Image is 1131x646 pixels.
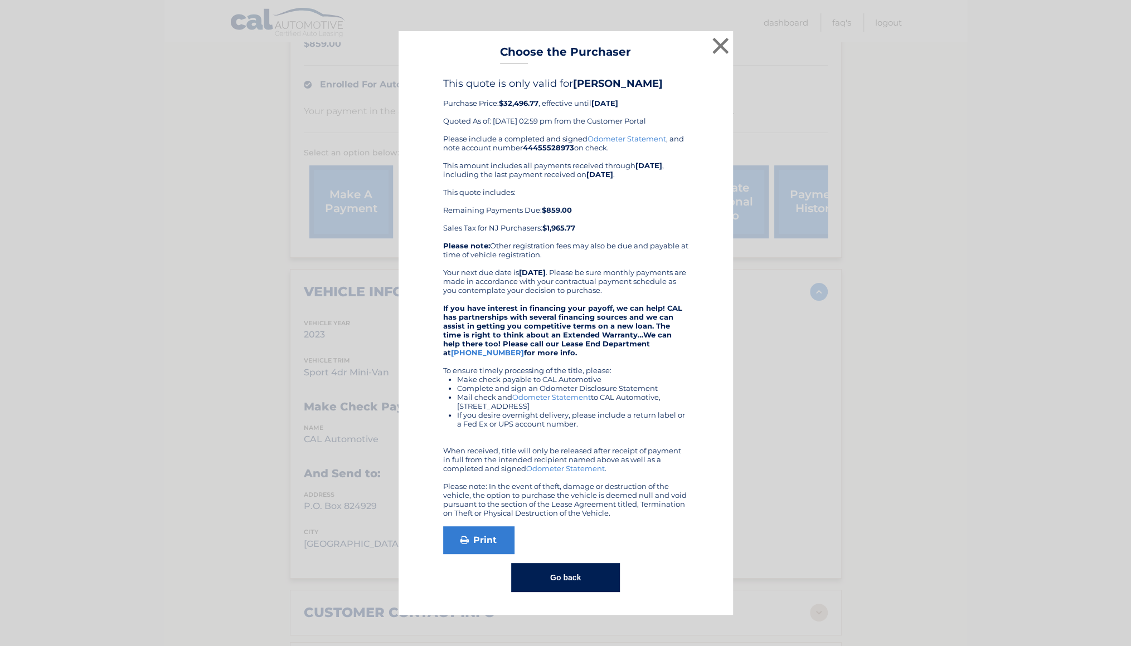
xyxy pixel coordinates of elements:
a: [PHONE_NUMBER] [451,348,524,357]
button: × [710,35,732,57]
h4: This quote is only valid for [443,77,688,90]
a: Odometer Statement [588,134,666,143]
b: Please note: [443,241,490,250]
li: Mail check and to CAL Automotive, [STREET_ADDRESS] [457,393,688,410]
b: [DATE] [635,161,662,170]
strong: If you have interest in financing your payoff, we can help! CAL has partnerships with several fin... [443,304,682,357]
b: [DATE] [519,268,546,277]
li: Make check payable to CAL Automotive [457,375,688,384]
a: Odometer Statement [526,464,605,473]
b: $859.00 [542,205,572,214]
b: 44455528973 [523,143,574,152]
li: Complete and sign an Odometer Disclosure Statement [457,384,688,393]
div: Please include a completed and signed , and note account number on check. This amount includes al... [443,134,688,517]
li: If you desire overnight delivery, please include a return label or a Fed Ex or UPS account number. [457,410,688,428]
div: Purchase Price: , effective until Quoted As of: [DATE] 02:59 pm from the Customer Portal [443,77,688,134]
a: Odometer Statement [512,393,591,402]
button: Go back [511,563,620,592]
div: This quote includes: Remaining Payments Due: Sales Tax for NJ Purchasers: [443,188,688,232]
a: Print [443,526,514,554]
b: [DATE] [591,99,618,107]
b: $32,496.77 [499,99,538,107]
b: $1,965.77 [542,223,575,232]
b: [PERSON_NAME] [573,77,663,90]
h3: Choose the Purchaser [500,45,631,65]
b: [DATE] [586,170,613,179]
